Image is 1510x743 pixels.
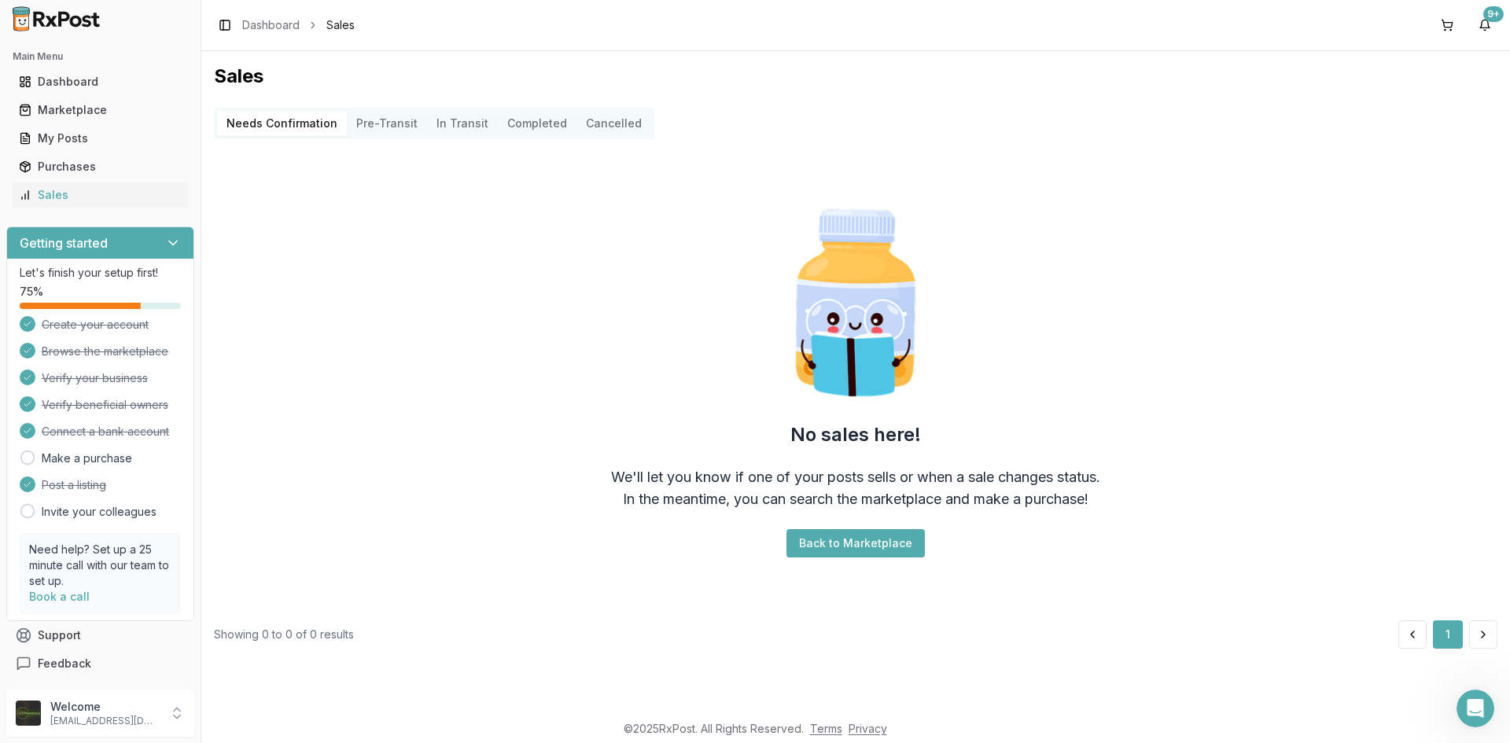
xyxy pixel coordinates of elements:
a: Make a purchase [42,451,132,466]
p: Let's finish your setup first! [20,265,181,281]
span: 75 % [20,284,43,300]
p: Welcome [50,699,160,715]
iframe: Intercom live chat [1457,690,1494,727]
a: Dashboard [13,68,188,96]
button: My Posts [6,126,194,151]
button: Marketplace [6,97,194,123]
img: Smart Pill Bottle [755,202,956,403]
a: My Posts [13,124,188,153]
h3: Getting started [20,234,108,252]
a: Dashboard [242,17,300,33]
img: RxPost Logo [6,6,107,31]
button: Needs Confirmation [217,111,347,136]
button: Support [6,621,194,649]
h2: Main Menu [13,50,188,63]
div: My Posts [19,131,182,146]
button: 1 [1433,620,1463,649]
div: Showing 0 to 0 of 0 results [214,627,354,642]
div: 9+ [1483,6,1504,22]
div: Sales [19,187,182,203]
h2: No sales here! [790,422,921,447]
button: Feedback [6,649,194,678]
div: Purchases [19,159,182,175]
h1: Sales [214,64,1497,89]
p: [EMAIL_ADDRESS][DOMAIN_NAME] [50,715,160,727]
a: Invite your colleagues [42,504,157,520]
span: Post a listing [42,477,106,493]
div: Marketplace [19,102,182,118]
span: Connect a bank account [42,424,169,440]
nav: breadcrumb [242,17,355,33]
span: Verify your business [42,370,148,386]
button: Back to Marketplace [786,529,925,557]
a: Privacy [849,722,887,735]
a: Marketplace [13,96,188,124]
button: Completed [498,111,576,136]
div: We'll let you know if one of your posts sells or when a sale changes status. [611,466,1100,488]
img: User avatar [16,701,41,726]
button: Dashboard [6,69,194,94]
span: Sales [326,17,355,33]
span: Create your account [42,317,149,333]
span: Verify beneficial owners [42,397,168,413]
a: Terms [810,722,842,735]
span: Feedback [38,656,91,671]
button: Cancelled [576,111,651,136]
a: Purchases [13,153,188,181]
div: Dashboard [19,74,182,90]
div: In the meantime, you can search the marketplace and make a purchase! [623,488,1088,510]
button: 9+ [1472,13,1497,38]
button: Purchases [6,154,194,179]
a: Sales [13,181,188,209]
a: Book a call [29,590,90,603]
button: Sales [6,182,194,208]
button: Pre-Transit [347,111,427,136]
p: Need help? Set up a 25 minute call with our team to set up. [29,542,171,589]
span: Browse the marketplace [42,344,168,359]
button: In Transit [427,111,498,136]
